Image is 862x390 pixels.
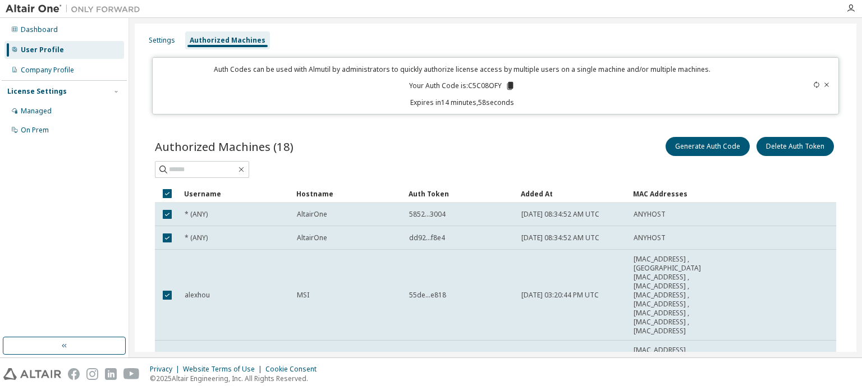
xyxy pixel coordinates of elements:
[409,233,445,242] span: dd92...f8e4
[7,87,67,96] div: License Settings
[409,210,446,219] span: 5852...3004
[185,233,208,242] span: * (ANY)
[150,365,183,374] div: Privacy
[633,185,713,203] div: MAC Addresses
[634,255,712,336] span: [MAC_ADDRESS] , [GEOGRAPHIC_DATA][MAC_ADDRESS] , [MAC_ADDRESS] , [MAC_ADDRESS] , [MAC_ADDRESS] , ...
[159,98,764,107] p: Expires in 14 minutes, 58 seconds
[150,374,323,383] p: © 2025 Altair Engineering, Inc. All Rights Reserved.
[21,66,74,75] div: Company Profile
[297,233,327,242] span: AltairOne
[21,45,64,54] div: User Profile
[183,365,265,374] div: Website Terms of Use
[409,185,512,203] div: Auth Token
[521,210,599,219] span: [DATE] 08:34:52 AM UTC
[756,137,834,156] button: Delete Auth Token
[105,368,117,380] img: linkedin.svg
[666,137,750,156] button: Generate Auth Code
[159,65,764,74] p: Auth Codes can be used with Almutil by administrators to quickly authorize license access by mult...
[521,291,599,300] span: [DATE] 03:20:44 PM UTC
[297,291,309,300] span: MSI
[86,368,98,380] img: instagram.svg
[21,126,49,135] div: On Prem
[185,210,208,219] span: * (ANY)
[409,81,515,91] p: Your Auth Code is: C5C08OFY
[296,185,400,203] div: Hostname
[3,368,61,380] img: altair_logo.svg
[6,3,146,15] img: Altair One
[155,139,294,154] span: Authorized Machines (18)
[521,185,624,203] div: Added At
[21,25,58,34] div: Dashboard
[123,368,140,380] img: youtube.svg
[521,233,599,242] span: [DATE] 08:34:52 AM UTC
[634,233,666,242] span: ANYHOST
[68,368,80,380] img: facebook.svg
[409,291,446,300] span: 55de...e818
[190,36,265,45] div: Authorized Machines
[149,36,175,45] div: Settings
[21,107,52,116] div: Managed
[297,210,327,219] span: AltairOne
[634,210,666,219] span: ANYHOST
[634,346,712,382] span: [MAC_ADDRESS] , [MAC_ADDRESS] , [MAC_ADDRESS] , [MAC_ADDRESS]
[184,185,287,203] div: Username
[185,291,210,300] span: alexhou
[265,365,323,374] div: Cookie Consent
